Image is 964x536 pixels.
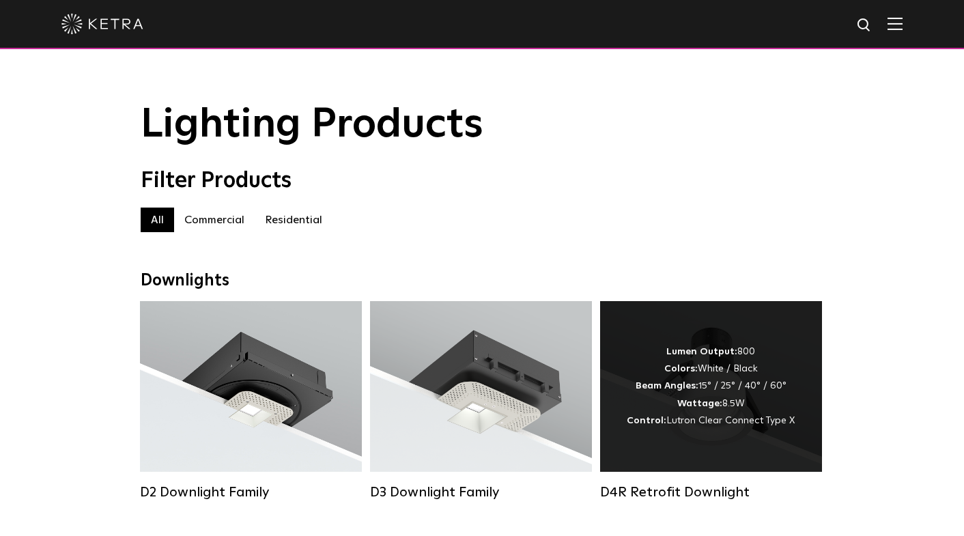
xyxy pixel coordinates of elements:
label: Commercial [174,208,255,232]
a: D2 Downlight Family Lumen Output:1200Colors:White / Black / Gloss Black / Silver / Bronze / Silve... [140,301,362,500]
div: D4R Retrofit Downlight [600,484,822,500]
div: D3 Downlight Family [370,484,592,500]
div: D2 Downlight Family [140,484,362,500]
a: D3 Downlight Family Lumen Output:700 / 900 / 1100Colors:White / Black / Silver / Bronze / Paintab... [370,301,592,500]
img: ketra-logo-2019-white [61,14,143,34]
div: Filter Products [141,168,823,194]
strong: Colors: [664,364,698,373]
strong: Lumen Output: [666,347,737,356]
div: Downlights [141,271,823,291]
img: Hamburger%20Nav.svg [888,17,903,30]
span: Lutron Clear Connect Type X [666,416,795,425]
strong: Control: [627,416,666,425]
label: Residential [255,208,332,232]
strong: Wattage: [677,399,722,408]
strong: Beam Angles: [636,381,698,391]
a: D4R Retrofit Downlight Lumen Output:800Colors:White / BlackBeam Angles:15° / 25° / 40° / 60°Watta... [600,301,822,500]
span: Lighting Products [141,104,483,145]
div: 800 White / Black 15° / 25° / 40° / 60° 8.5W [627,343,795,429]
label: All [141,208,174,232]
img: search icon [856,17,873,34]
